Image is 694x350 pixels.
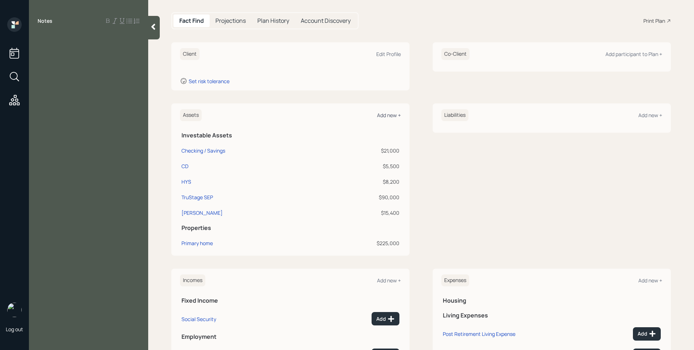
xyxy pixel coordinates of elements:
h6: Liabilities [441,109,468,121]
h5: Properties [181,225,399,231]
h5: Plan History [257,17,289,24]
h6: Co-Client [441,48,470,60]
h5: Living Expenses [443,312,661,319]
div: Print Plan [643,17,665,25]
div: $5,500 [324,162,399,170]
div: [PERSON_NAME] [181,209,223,217]
div: Add participant to Plan + [605,51,662,57]
div: Set risk tolerance [189,78,230,85]
div: CD [181,162,188,170]
h6: Client [180,48,200,60]
div: Add [376,315,395,323]
h5: Account Discovery [301,17,351,24]
label: Notes [38,17,52,25]
div: TruStage SEP [181,193,213,201]
button: Add [633,327,661,341]
div: Checking / Savings [181,147,225,154]
h5: Fixed Income [181,297,399,304]
button: Add [372,312,399,325]
img: james-distasi-headshot.png [7,303,22,317]
div: Add [638,330,656,337]
div: HYS [181,178,191,185]
div: Primary home [181,239,213,247]
h5: Employment [181,333,399,340]
h6: Incomes [180,274,205,286]
div: $225,000 [324,239,399,247]
h6: Expenses [441,274,469,286]
div: $8,200 [324,178,399,185]
div: Add new + [638,277,662,284]
h5: Housing [443,297,661,304]
div: Social Security [181,316,216,323]
div: $15,400 [324,209,399,217]
div: Log out [6,326,23,333]
h5: Investable Assets [181,132,399,139]
h5: Fact Find [179,17,204,24]
h5: Projections [215,17,246,24]
div: Edit Profile [376,51,401,57]
div: $21,000 [324,147,399,154]
div: Post Retirement Living Expense [443,330,515,337]
div: $90,000 [324,193,399,201]
div: Add new + [638,112,662,119]
div: Add new + [377,112,401,119]
div: Add new + [377,277,401,284]
h6: Assets [180,109,202,121]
